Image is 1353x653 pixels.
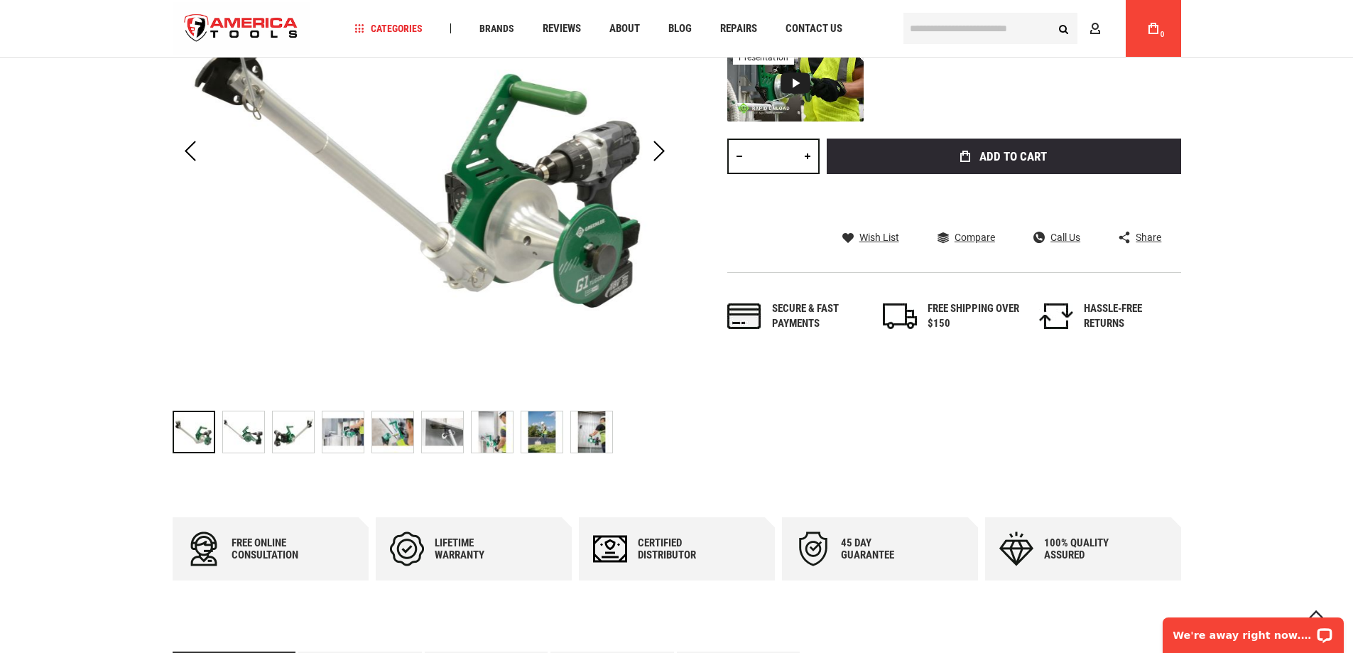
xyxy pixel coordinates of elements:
[859,232,899,242] span: Wish List
[928,301,1020,332] div: FREE SHIPPING OVER $150
[979,151,1047,163] span: Add to Cart
[322,411,364,453] img: GREENLEE G1 G1 VERSI-TUGGER™ - HANDHELD 1,000 LB. CABLE PULLER
[883,303,917,329] img: shipping
[421,404,471,460] div: GREENLEE G1 G1 VERSI-TUGGER™ - HANDHELD 1,000 LB. CABLE PULLER
[1039,303,1073,329] img: returns
[173,404,222,460] div: GREENLEE G1 G1 VERSI-TUGGER™ - HANDHELD 1,000 LB. CABLE PULLER
[273,411,314,453] img: GREENLEE G1 G1 VERSI-TUGGER™ - HANDHELD 1,000 LB. CABLE PULLER
[1050,232,1080,242] span: Call Us
[842,231,899,244] a: Wish List
[772,301,864,332] div: Secure & fast payments
[543,23,581,34] span: Reviews
[422,411,463,453] img: GREENLEE G1 G1 VERSI-TUGGER™ - HANDHELD 1,000 LB. CABLE PULLER
[638,537,723,561] div: Certified Distributor
[223,411,264,453] img: GREENLEE G1 G1 VERSI-TUGGER™ - HANDHELD 1,000 LB. CABLE PULLER
[536,19,587,38] a: Reviews
[471,404,521,460] div: GREENLEE G1 G1 VERSI-TUGGER™ - HANDHELD 1,000 LB. CABLE PULLER
[1050,15,1077,42] button: Search
[173,2,310,55] a: store logo
[1044,537,1129,561] div: 100% quality assured
[714,19,764,38] a: Repairs
[348,19,429,38] a: Categories
[232,537,317,561] div: Free online consultation
[841,537,926,561] div: 45 day Guarantee
[570,404,613,460] div: GREENLEE G1 G1 VERSI-TUGGER™ - HANDHELD 1,000 LB. CABLE PULLER
[779,19,849,38] a: Contact Us
[609,23,640,34] span: About
[472,411,513,453] img: GREENLEE G1 G1 VERSI-TUGGER™ - HANDHELD 1,000 LB. CABLE PULLER
[720,23,757,34] span: Repairs
[435,537,520,561] div: Lifetime warranty
[222,404,272,460] div: GREENLEE G1 G1 VERSI-TUGGER™ - HANDHELD 1,000 LB. CABLE PULLER
[827,139,1181,174] button: Add to Cart
[571,411,612,453] img: GREENLEE G1 G1 VERSI-TUGGER™ - HANDHELD 1,000 LB. CABLE PULLER
[354,23,423,33] span: Categories
[1161,31,1165,38] span: 0
[322,404,371,460] div: GREENLEE G1 G1 VERSI-TUGGER™ - HANDHELD 1,000 LB. CABLE PULLER
[521,411,563,453] img: GREENLEE G1 G1 VERSI-TUGGER™ - HANDHELD 1,000 LB. CABLE PULLER
[955,232,995,242] span: Compare
[521,404,570,460] div: GREENLEE G1 G1 VERSI-TUGGER™ - HANDHELD 1,000 LB. CABLE PULLER
[662,19,698,38] a: Blog
[1153,608,1353,653] iframe: LiveChat chat widget
[603,19,646,38] a: About
[371,404,421,460] div: GREENLEE G1 G1 VERSI-TUGGER™ - HANDHELD 1,000 LB. CABLE PULLER
[372,411,413,453] img: GREENLEE G1 G1 VERSI-TUGGER™ - HANDHELD 1,000 LB. CABLE PULLER
[479,23,514,33] span: Brands
[824,178,1184,220] iframe: Secure express checkout frame
[473,19,521,38] a: Brands
[1033,231,1080,244] a: Call Us
[727,303,761,329] img: payments
[1136,232,1161,242] span: Share
[668,23,692,34] span: Blog
[272,404,322,460] div: GREENLEE G1 G1 VERSI-TUGGER™ - HANDHELD 1,000 LB. CABLE PULLER
[173,2,310,55] img: America Tools
[938,231,995,244] a: Compare
[786,23,842,34] span: Contact Us
[1084,301,1176,332] div: HASSLE-FREE RETURNS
